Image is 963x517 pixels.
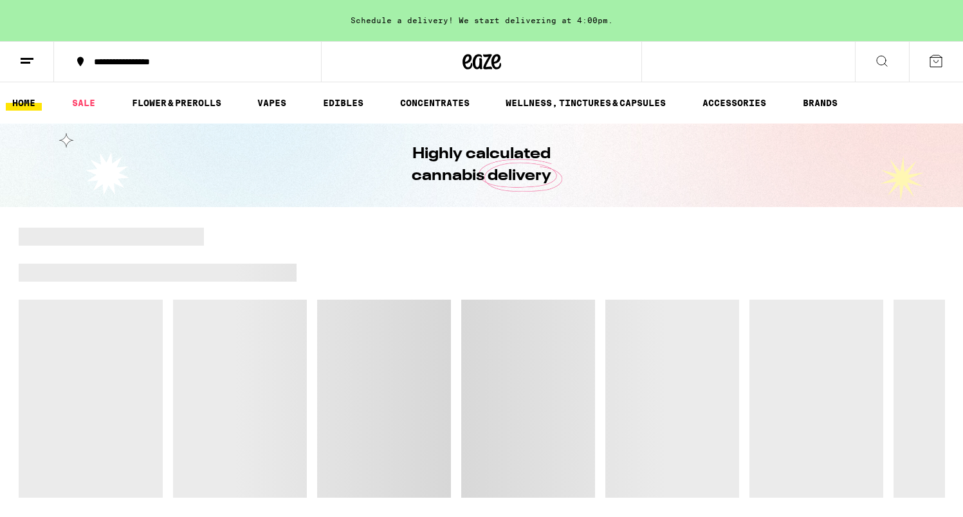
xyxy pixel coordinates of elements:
[796,95,844,111] a: BRANDS
[316,95,370,111] a: EDIBLES
[394,95,476,111] a: CONCENTRATES
[499,95,672,111] a: WELLNESS, TINCTURES & CAPSULES
[696,95,773,111] a: ACCESSORIES
[251,95,293,111] a: VAPES
[125,95,228,111] a: FLOWER & PREROLLS
[6,95,42,111] a: HOME
[66,95,102,111] a: SALE
[376,143,588,187] h1: Highly calculated cannabis delivery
